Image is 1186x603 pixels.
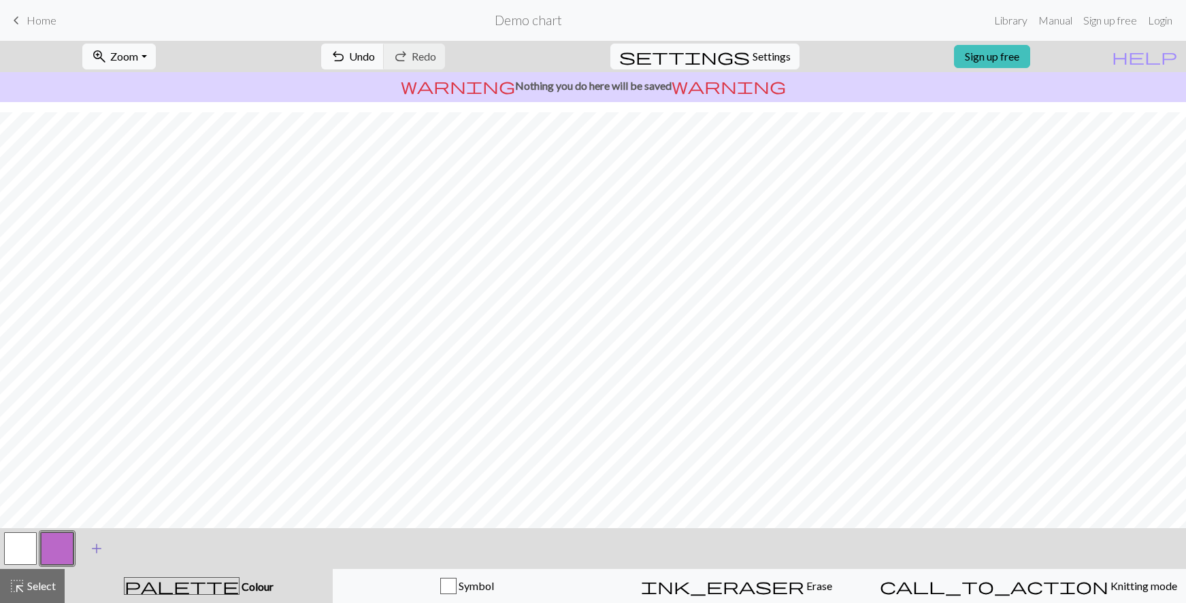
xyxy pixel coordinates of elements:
[240,580,274,593] span: Colour
[641,576,804,596] span: ink_eraser
[9,576,25,596] span: highlight_alt
[1112,47,1177,66] span: help
[1078,7,1142,34] a: Sign up free
[401,76,515,95] span: warning
[110,50,138,63] span: Zoom
[1142,7,1178,34] a: Login
[349,50,375,63] span: Undo
[880,576,1108,596] span: call_to_action
[1108,579,1177,592] span: Knitting mode
[321,44,384,69] button: Undo
[25,579,56,592] span: Select
[27,14,56,27] span: Home
[954,45,1030,68] a: Sign up free
[82,44,155,69] button: Zoom
[91,47,108,66] span: zoom_in
[495,12,562,28] h2: Demo chart
[125,576,239,596] span: palette
[5,78,1181,94] p: Nothing you do here will be saved
[457,579,494,592] span: Symbol
[88,539,105,558] span: add
[610,44,800,69] button: SettingsSettings
[1033,7,1078,34] a: Manual
[753,48,791,65] span: Settings
[804,579,832,592] span: Erase
[8,9,56,32] a: Home
[619,47,750,66] span: settings
[989,7,1033,34] a: Library
[65,569,333,603] button: Colour
[871,569,1186,603] button: Knitting mode
[330,47,346,66] span: undo
[602,569,871,603] button: Erase
[8,11,24,30] span: keyboard_arrow_left
[672,76,786,95] span: warning
[333,569,602,603] button: Symbol
[619,48,750,65] i: Settings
